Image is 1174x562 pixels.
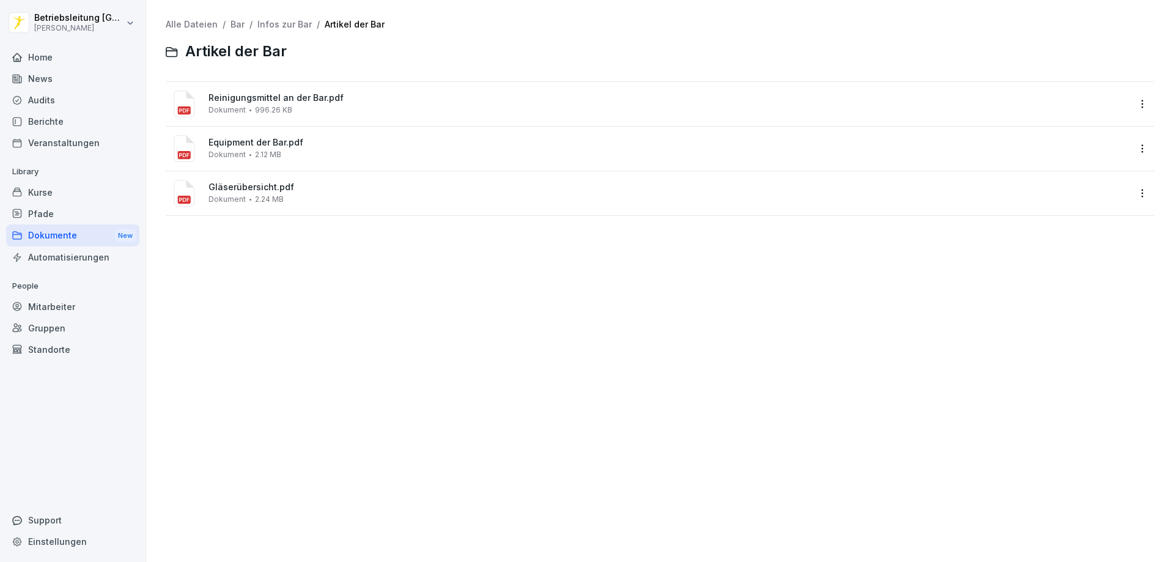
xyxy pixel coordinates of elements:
p: [PERSON_NAME] [34,24,124,32]
a: Alle Dateien [166,19,218,29]
span: Dokument [209,195,246,204]
a: Home [6,46,139,68]
a: Mitarbeiter [6,296,139,317]
span: Artikel der Bar [185,43,287,61]
p: Library [6,162,139,182]
a: Berichte [6,111,139,132]
span: Reinigungsmittel an der Bar.pdf [209,93,1129,103]
div: New [115,229,136,243]
p: Betriebsleitung [GEOGRAPHIC_DATA] [34,13,124,23]
span: Dokument [209,106,246,114]
a: DokumenteNew [6,224,139,247]
a: Kurse [6,182,139,203]
a: Standorte [6,339,139,360]
a: Artikel der Bar [325,19,385,29]
span: Equipment der Bar.pdf [209,138,1129,148]
div: Support [6,509,139,531]
a: News [6,68,139,89]
span: Dokument [209,150,246,159]
a: Automatisierungen [6,246,139,268]
a: Pfade [6,203,139,224]
div: Dokumente [6,224,139,247]
span: Gläserübersicht.pdf [209,182,1129,193]
span: / [223,20,226,30]
span: / [317,20,320,30]
p: People [6,276,139,296]
a: Veranstaltungen [6,132,139,153]
span: 2.12 MB [255,150,281,159]
a: Bar [231,19,245,29]
span: 2.24 MB [255,195,284,204]
a: Infos zur Bar [257,19,312,29]
span: / [249,20,253,30]
a: Audits [6,89,139,111]
a: Einstellungen [6,531,139,552]
a: Gruppen [6,317,139,339]
span: 996.26 KB [255,106,292,114]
